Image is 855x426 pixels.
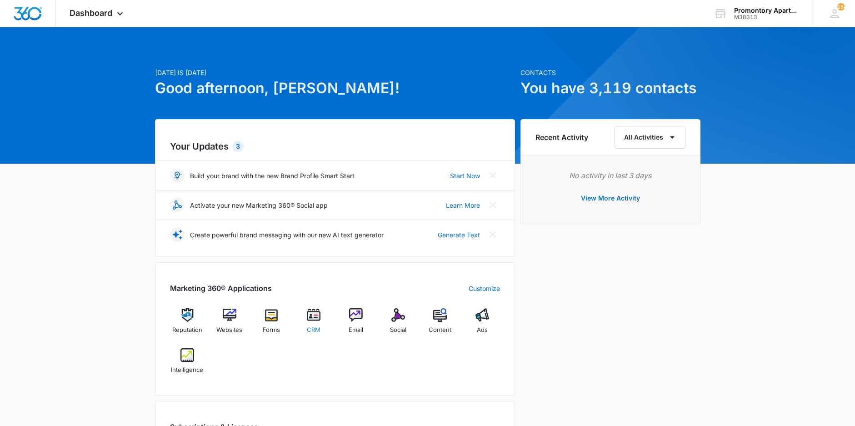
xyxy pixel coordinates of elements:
[572,187,649,209] button: View More Activity
[170,308,205,341] a: Reputation
[477,326,488,335] span: Ads
[734,7,800,14] div: account name
[155,77,515,99] h1: Good afternoon, [PERSON_NAME]!
[339,308,374,341] a: Email
[734,14,800,20] div: account id
[170,348,205,381] a: Intelligence
[190,200,328,210] p: Activate your new Marketing 360® Social app
[170,140,500,153] h2: Your Updates
[438,230,480,240] a: Generate Text
[450,171,480,180] a: Start Now
[171,366,203,375] span: Intelligence
[349,326,363,335] span: Email
[485,168,500,183] button: Close
[190,230,384,240] p: Create powerful brand messaging with our new AI text generator
[380,308,415,341] a: Social
[423,308,458,341] a: Content
[446,200,480,210] a: Learn More
[254,308,289,341] a: Forms
[390,326,406,335] span: Social
[485,198,500,212] button: Close
[70,8,112,18] span: Dashboard
[170,283,272,294] h2: Marketing 360® Applications
[837,3,845,10] span: 154
[155,68,515,77] p: [DATE] is [DATE]
[469,284,500,293] a: Customize
[429,326,451,335] span: Content
[296,308,331,341] a: CRM
[535,170,685,181] p: No activity in last 3 days
[520,68,700,77] p: Contacts
[465,308,500,341] a: Ads
[837,3,845,10] div: notifications count
[307,326,320,335] span: CRM
[485,227,500,242] button: Close
[216,326,242,335] span: Websites
[212,308,247,341] a: Websites
[172,326,202,335] span: Reputation
[535,132,588,143] h6: Recent Activity
[615,126,685,149] button: All Activities
[232,141,244,152] div: 3
[263,326,280,335] span: Forms
[190,171,355,180] p: Build your brand with the new Brand Profile Smart Start
[520,77,700,99] h1: You have 3,119 contacts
